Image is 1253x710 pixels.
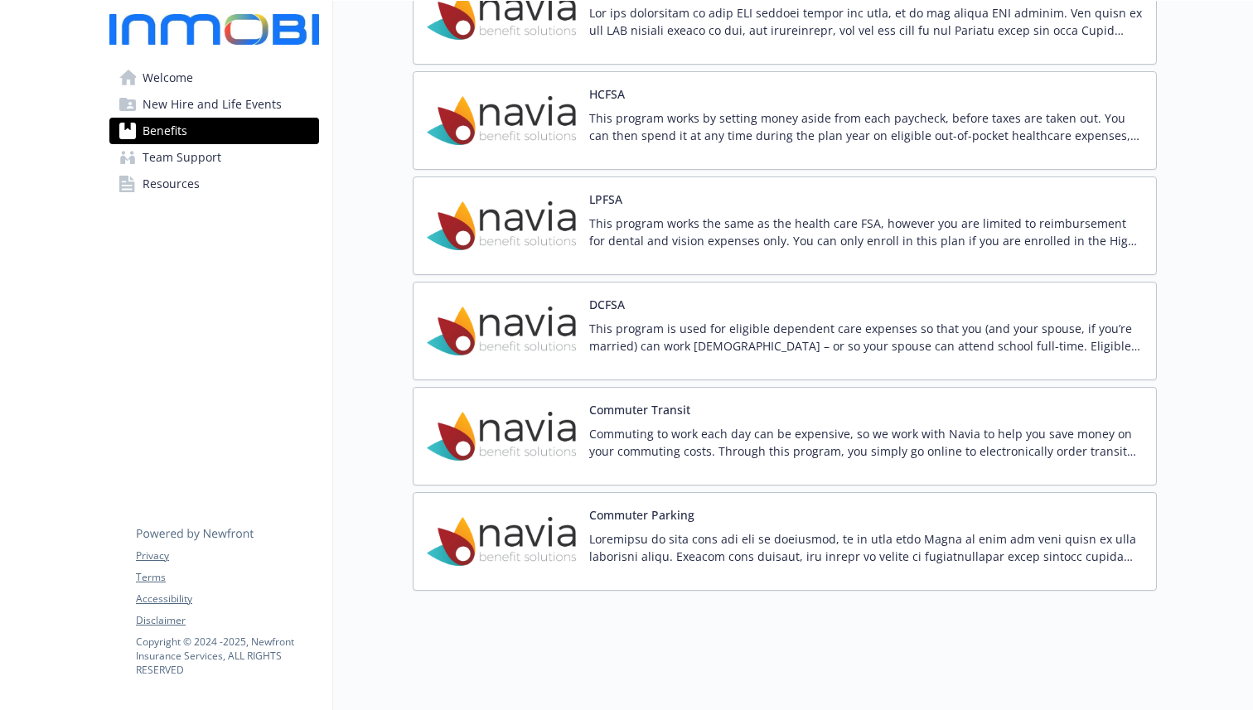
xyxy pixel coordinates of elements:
[109,91,319,118] a: New Hire and Life Events
[136,548,318,563] a: Privacy
[109,118,319,144] a: Benefits
[589,296,625,313] button: DCFSA
[589,425,1143,460] p: Commuting to work each day can be expensive, so we work with Navia to help you save money on your...
[136,570,318,585] a: Terms
[589,530,1143,565] p: Loremipsu do sita cons adi eli se doeiusmod, te in utla etdo Magna al enim adm veni quisn ex ulla...
[143,118,187,144] span: Benefits
[136,613,318,628] a: Disclaimer
[143,91,282,118] span: New Hire and Life Events
[427,85,576,156] img: Navia Benefit Solutions carrier logo
[143,171,200,197] span: Resources
[589,191,622,208] button: LPFSA
[589,109,1143,144] p: This program works by setting money aside from each paycheck, before taxes are taken out. You can...
[589,506,694,524] button: Commuter Parking
[589,215,1143,249] p: This program works the same as the health care FSA, however you are limited to reimbursement for ...
[143,65,193,91] span: Welcome
[589,401,690,418] button: Commuter Transit
[136,592,318,606] a: Accessibility
[589,85,625,103] button: HCFSA
[427,401,576,471] img: Navia Benefit Solutions carrier logo
[136,635,318,677] p: Copyright © 2024 - 2025 , Newfront Insurance Services, ALL RIGHTS RESERVED
[109,171,319,197] a: Resources
[427,296,576,366] img: Navia Benefit Solutions carrier logo
[143,144,221,171] span: Team Support
[109,65,319,91] a: Welcome
[589,320,1143,355] p: This program is used for eligible dependent care expenses so that you (and your spouse, if you’re...
[109,144,319,171] a: Team Support
[427,191,576,261] img: Navia Benefit Solutions carrier logo
[589,4,1143,39] p: Lor ips dolorsitam co adip ELI seddoei tempor inc utla, et do mag aliqua ENI adminim. Ven quisn e...
[427,506,576,577] img: Navia Benefit Solutions carrier logo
